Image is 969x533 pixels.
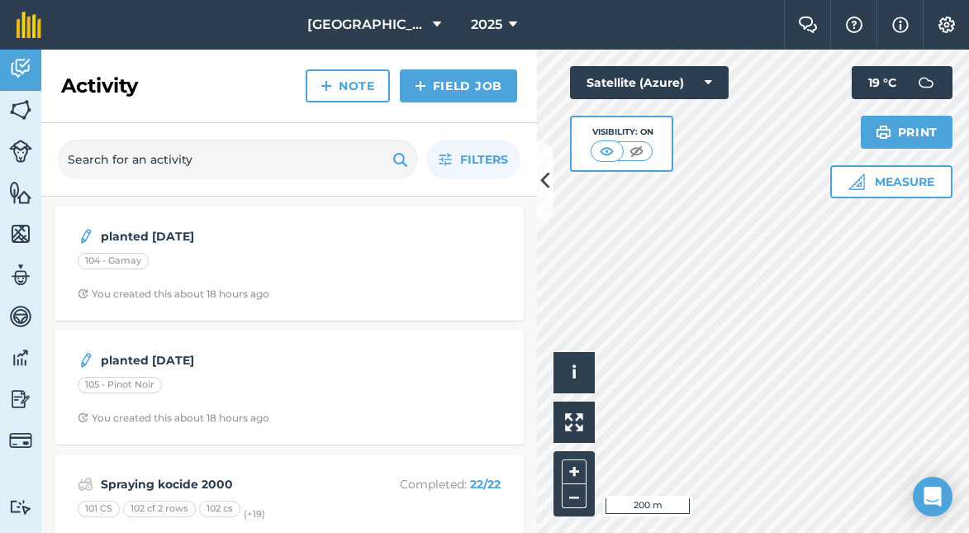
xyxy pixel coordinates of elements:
div: You created this about 18 hours ago [78,412,269,425]
button: Print [861,116,953,149]
button: i [553,352,595,393]
img: svg+xml;base64,PD94bWwgdmVyc2lvbj0iMS4wIiBlbmNvZGluZz0idXRmLTgiPz4KPCEtLSBHZW5lcmF0b3I6IEFkb2JlIE... [9,140,32,163]
img: Ruler icon [848,174,865,190]
a: Note [306,69,390,102]
img: svg+xml;base64,PHN2ZyB4bWxucz0iaHR0cDovL3d3dy53My5vcmcvMjAwMC9zdmciIHdpZHRoPSI1MCIgaGVpZ2h0PSI0MC... [626,143,647,159]
small: (+ 19 ) [244,508,265,520]
img: svg+xml;base64,PHN2ZyB4bWxucz0iaHR0cDovL3d3dy53My5vcmcvMjAwMC9zdmciIHdpZHRoPSI1NiIgaGVpZ2h0PSI2MC... [9,180,32,205]
div: You created this about 18 hours ago [78,288,269,301]
img: Two speech bubbles overlapping with the left bubble in the forefront [798,17,818,33]
div: 102 cs [199,501,240,517]
button: Filters [426,140,520,179]
img: svg+xml;base64,PHN2ZyB4bWxucz0iaHR0cDovL3d3dy53My5vcmcvMjAwMC9zdmciIHdpZHRoPSI1NiIgaGVpZ2h0PSI2MC... [9,221,32,246]
img: Clock with arrow pointing clockwise [78,412,88,423]
a: planted [DATE]104 - GamayClock with arrow pointing clockwiseYou created this about 18 hours ago [64,217,514,311]
div: Visibility: On [591,126,653,139]
button: 19 °C [852,66,952,99]
img: svg+xml;base64,PHN2ZyB4bWxucz0iaHR0cDovL3d3dy53My5vcmcvMjAwMC9zdmciIHdpZHRoPSI1MCIgaGVpZ2h0PSI0MC... [596,143,617,159]
span: i [572,362,577,383]
img: svg+xml;base64,PHN2ZyB4bWxucz0iaHR0cDovL3d3dy53My5vcmcvMjAwMC9zdmciIHdpZHRoPSIxNCIgaGVpZ2h0PSIyNC... [415,76,426,96]
button: Measure [830,165,952,198]
img: A question mark icon [844,17,864,33]
img: svg+xml;base64,PD94bWwgdmVyc2lvbj0iMS4wIiBlbmNvZGluZz0idXRmLTgiPz4KPCEtLSBHZW5lcmF0b3I6IEFkb2JlIE... [9,263,32,288]
img: A cog icon [937,17,957,33]
div: 101 CS [78,501,120,517]
strong: 22 / 22 [470,477,501,492]
img: svg+xml;base64,PD94bWwgdmVyc2lvbj0iMS4wIiBlbmNvZGluZz0idXRmLTgiPz4KPCEtLSBHZW5lcmF0b3I6IEFkb2JlIE... [78,226,94,246]
a: planted [DATE]105 - Pinot NoirClock with arrow pointing clockwiseYou created this about 18 hours ago [64,340,514,435]
div: 102 cf 2 rows [123,501,196,517]
button: Satellite (Azure) [570,66,729,99]
input: Search for an activity [58,140,418,179]
img: svg+xml;base64,PD94bWwgdmVyc2lvbj0iMS4wIiBlbmNvZGluZz0idXRmLTgiPz4KPCEtLSBHZW5lcmF0b3I6IEFkb2JlIE... [9,387,32,412]
h2: Activity [61,73,138,99]
span: Filters [460,150,508,169]
div: 104 - Gamay [78,253,149,269]
img: svg+xml;base64,PD94bWwgdmVyc2lvbj0iMS4wIiBlbmNvZGluZz0idXRmLTgiPz4KPCEtLSBHZW5lcmF0b3I6IEFkb2JlIE... [78,474,93,494]
img: svg+xml;base64,PD94bWwgdmVyc2lvbj0iMS4wIiBlbmNvZGluZz0idXRmLTgiPz4KPCEtLSBHZW5lcmF0b3I6IEFkb2JlIE... [78,350,94,370]
div: Open Intercom Messenger [913,477,952,516]
span: 19 ° C [868,66,896,99]
img: svg+xml;base64,PD94bWwgdmVyc2lvbj0iMS4wIiBlbmNvZGluZz0idXRmLTgiPz4KPCEtLSBHZW5lcmF0b3I6IEFkb2JlIE... [9,56,32,81]
span: 2025 [471,15,502,35]
img: svg+xml;base64,PD94bWwgdmVyc2lvbj0iMS4wIiBlbmNvZGluZz0idXRmLTgiPz4KPCEtLSBHZW5lcmF0b3I6IEFkb2JlIE... [9,304,32,329]
p: Completed : [369,475,501,493]
img: svg+xml;base64,PHN2ZyB4bWxucz0iaHR0cDovL3d3dy53My5vcmcvMjAwMC9zdmciIHdpZHRoPSIxOSIgaGVpZ2h0PSIyNC... [392,150,408,169]
img: svg+xml;base64,PHN2ZyB4bWxucz0iaHR0cDovL3d3dy53My5vcmcvMjAwMC9zdmciIHdpZHRoPSIxNCIgaGVpZ2h0PSIyNC... [321,76,332,96]
img: svg+xml;base64,PD94bWwgdmVyc2lvbj0iMS4wIiBlbmNvZGluZz0idXRmLTgiPz4KPCEtLSBHZW5lcmF0b3I6IEFkb2JlIE... [9,429,32,452]
img: fieldmargin Logo [17,12,41,38]
a: Field Job [400,69,517,102]
img: Clock with arrow pointing clockwise [78,288,88,299]
img: svg+xml;base64,PHN2ZyB4bWxucz0iaHR0cDovL3d3dy53My5vcmcvMjAwMC9zdmciIHdpZHRoPSIxNyIgaGVpZ2h0PSIxNy... [892,15,909,35]
div: 105 - Pinot Noir [78,377,162,393]
button: – [562,484,587,508]
img: Four arrows, one pointing top left, one top right, one bottom right and the last bottom left [565,413,583,431]
img: svg+xml;base64,PHN2ZyB4bWxucz0iaHR0cDovL3d3dy53My5vcmcvMjAwMC9zdmciIHdpZHRoPSI1NiIgaGVpZ2h0PSI2MC... [9,98,32,122]
img: svg+xml;base64,PHN2ZyB4bWxucz0iaHR0cDovL3d3dy53My5vcmcvMjAwMC9zdmciIHdpZHRoPSIxOSIgaGVpZ2h0PSIyNC... [876,122,891,142]
span: [GEOGRAPHIC_DATA] [307,15,426,35]
button: + [562,459,587,484]
img: svg+xml;base64,PD94bWwgdmVyc2lvbj0iMS4wIiBlbmNvZGluZz0idXRmLTgiPz4KPCEtLSBHZW5lcmF0b3I6IEFkb2JlIE... [9,345,32,370]
img: svg+xml;base64,PD94bWwgdmVyc2lvbj0iMS4wIiBlbmNvZGluZz0idXRmLTgiPz4KPCEtLSBHZW5lcmF0b3I6IEFkb2JlIE... [910,66,943,99]
img: svg+xml;base64,PD94bWwgdmVyc2lvbj0iMS4wIiBlbmNvZGluZz0idXRmLTgiPz4KPCEtLSBHZW5lcmF0b3I6IEFkb2JlIE... [9,499,32,515]
strong: planted [DATE] [101,227,363,245]
strong: planted [DATE] [101,351,363,369]
strong: Spraying kocide 2000 [101,475,363,493]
